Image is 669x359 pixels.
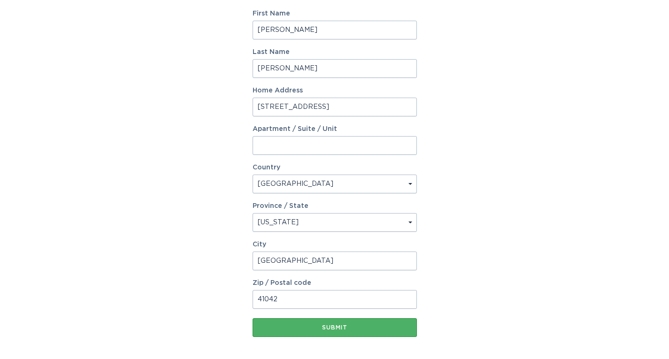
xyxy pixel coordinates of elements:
[253,87,417,94] label: Home Address
[253,280,417,286] label: Zip / Postal code
[253,164,280,171] label: Country
[253,241,417,248] label: City
[253,203,308,209] label: Province / State
[253,49,417,55] label: Last Name
[253,126,417,132] label: Apartment / Suite / Unit
[257,325,412,330] div: Submit
[253,318,417,337] button: Submit
[253,10,417,17] label: First Name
